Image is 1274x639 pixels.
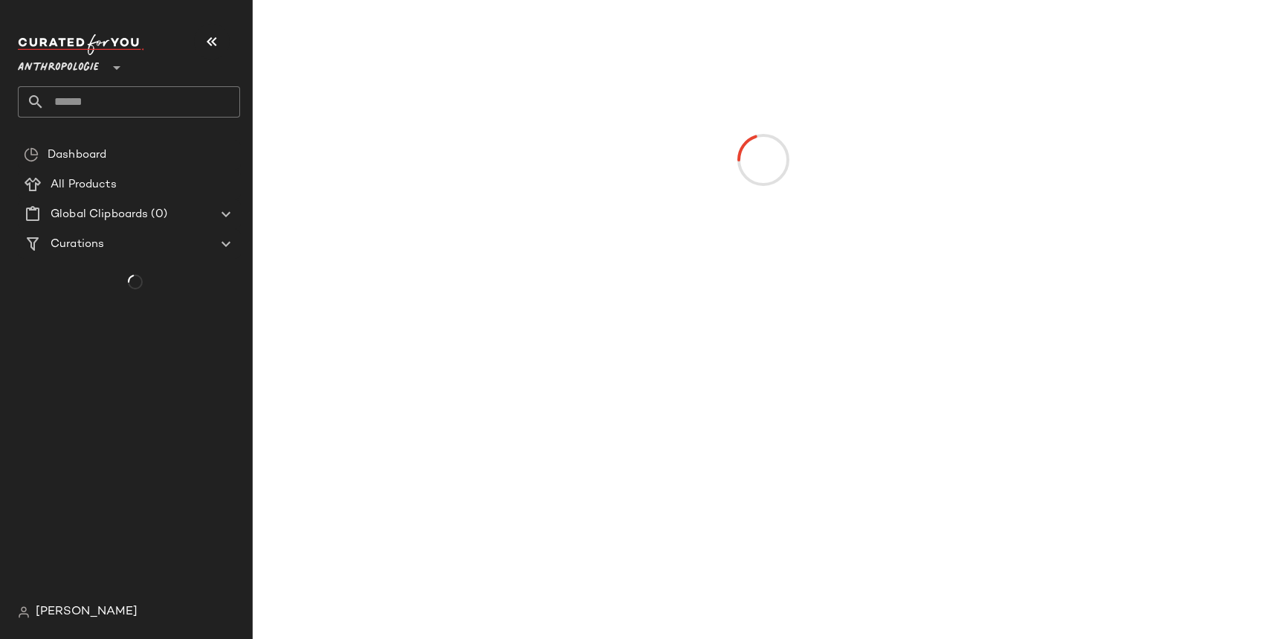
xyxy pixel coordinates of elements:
[18,51,99,77] span: Anthropologie
[18,606,30,618] img: svg%3e
[51,176,117,193] span: All Products
[148,206,166,223] span: (0)
[48,147,106,164] span: Dashboard
[51,236,104,253] span: Curations
[36,603,138,621] span: [PERSON_NAME]
[24,147,39,162] img: svg%3e
[18,34,144,55] img: cfy_white_logo.C9jOOHJF.svg
[51,206,148,223] span: Global Clipboards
